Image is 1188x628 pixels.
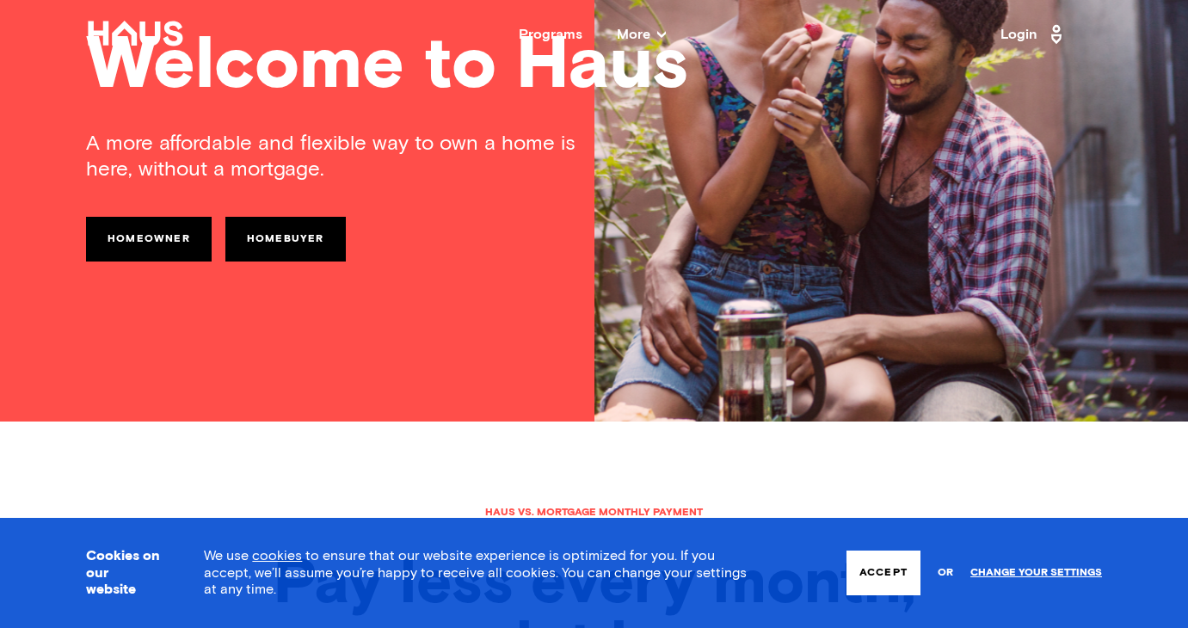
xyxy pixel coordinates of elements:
[86,548,161,598] h3: Cookies on our website
[86,508,1102,518] h1: Haus vs. mortgage monthly payment
[970,567,1102,579] a: Change your settings
[846,551,920,595] button: Accept
[1000,21,1068,48] a: Login
[225,217,346,262] a: Homebuyer
[617,28,666,41] span: More
[204,549,747,595] span: We use to ensure that our website experience is optimized for you. If you accept, we’ll assume yo...
[519,28,582,41] a: Programs
[86,217,212,262] a: Homeowner
[86,131,594,182] div: A more affordable and flexible way to own a home is here, without a mortgage.
[252,549,302,563] a: cookies
[938,558,953,588] span: or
